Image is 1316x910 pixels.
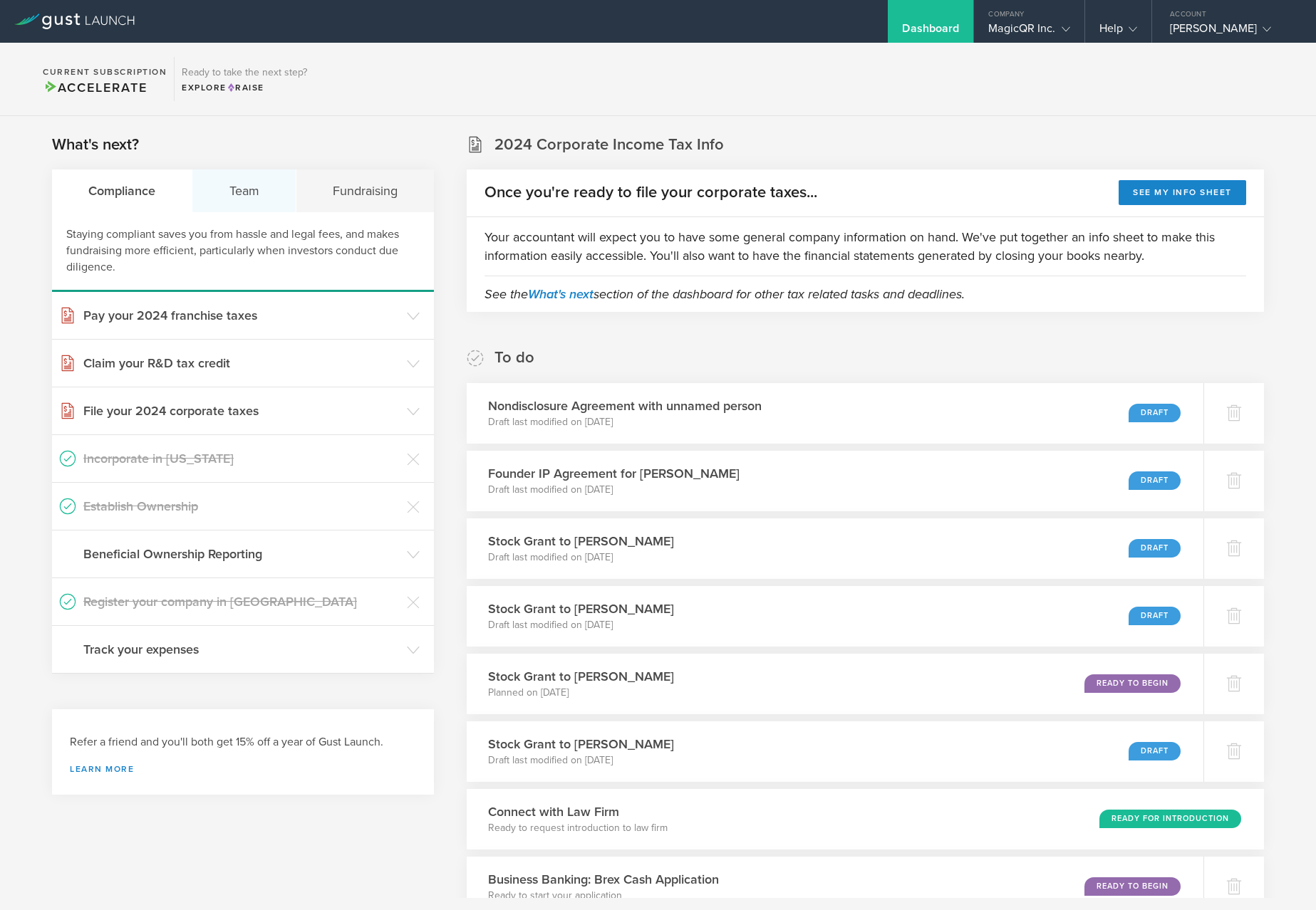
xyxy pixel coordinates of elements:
div: MagicQR Inc. [988,21,1069,43]
h3: Business Banking: Brex Cash Application [488,870,719,889]
h3: Pay your 2024 franchise taxes [83,306,400,325]
p: Draft last modified on [DATE] [488,753,674,768]
div: Team [192,169,296,212]
h3: Refer a friend and you'll both get 15% off a year of Gust Launch. [70,734,416,751]
div: Stock Grant to [PERSON_NAME]Draft last modified on [DATE]Draft [467,586,1203,647]
p: Your accountant will expect you to have some general company information on hand. We've put toget... [485,228,1246,265]
div: Nondisclosure Agreement with unnamed personDraft last modified on [DATE]Draft [467,383,1203,444]
h3: Claim your R&D tax credit [83,354,400,372]
p: Draft last modified on [DATE] [488,415,762,429]
h3: Track your expenses [83,640,400,659]
div: Founder IP Agreement for [PERSON_NAME]Draft last modified on [DATE]Draft [467,451,1203,511]
h2: To do [494,347,534,368]
div: Draft [1129,471,1181,490]
h3: Connect with Law Firm [488,802,668,821]
h3: Stock Grant to [PERSON_NAME] [488,600,674,618]
div: Draft [1129,539,1181,558]
span: Accelerate [43,80,147,95]
div: Explore [182,81,307,94]
a: What's next [528,286,594,302]
p: Draft last modified on [DATE] [488,483,740,497]
div: Ready to Begin [1084,877,1181,896]
div: Ready for Introduction [1099,810,1241,828]
h3: Register your company in [GEOGRAPHIC_DATA] [83,592,400,611]
p: Draft last modified on [DATE] [488,550,674,565]
div: Help [1099,21,1137,43]
h3: Establish Ownership [83,497,400,516]
div: Fundraising [296,169,434,212]
h2: Once you're ready to file your corporate taxes... [485,182,817,203]
div: Stock Grant to [PERSON_NAME]Planned on [DATE]Ready to Begin [467,654,1203,714]
h3: Stock Grant to [PERSON_NAME] [488,532,674,550]
span: Raise [227,83,264,93]
div: Stock Grant to [PERSON_NAME]Draft last modified on [DATE]Draft [467,721,1203,782]
h2: 2024 Corporate Income Tax Info [494,135,724,155]
a: Learn more [70,765,416,773]
h3: Stock Grant to [PERSON_NAME] [488,735,674,753]
div: Staying compliant saves you from hassle and legal fees, and makes fundraising more efficient, par... [52,212,434,292]
em: See the section of the dashboard for other tax related tasks and deadlines. [485,286,965,302]
div: Draft [1129,607,1181,625]
div: Compliance [52,169,192,212]
h3: Incorporate in [US_STATE] [83,449,400,468]
div: [PERSON_NAME] [1170,21,1291,43]
p: Ready to request introduction to law firm [488,821,668,835]
h3: Founder IP Agreement for [PERSON_NAME] [488,464,740,483]
button: See my info sheet [1119,180,1246,205]
h2: What's next? [52,135,139,155]
div: Ready to take the next step?ExploreRaise [174,57,314,101]
h3: Stock Grant to [PERSON_NAME] [488,667,674,686]
h3: Ready to take the next step? [182,68,307,78]
div: Stock Grant to [PERSON_NAME]Draft last modified on [DATE]Draft [467,518,1203,579]
div: Dashboard [902,21,959,43]
h3: Beneficial Ownership Reporting [83,545,400,563]
h3: Nondisclosure Agreement with unnamed person [488,397,762,415]
p: Planned on [DATE] [488,686,674,700]
h3: File your 2024 corporate taxes [83,402,400,420]
h2: Current Subscription [43,68,167,76]
div: Connect with Law FirmReady to request introduction to law firmReady for Introduction [467,789,1264,849]
div: Ready to Begin [1084,674,1181,693]
p: Draft last modified on [DATE] [488,618,674,632]
div: Draft [1129,742,1181,760]
p: Ready to start your application [488,889,719,903]
div: Draft [1129,404,1181,422]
